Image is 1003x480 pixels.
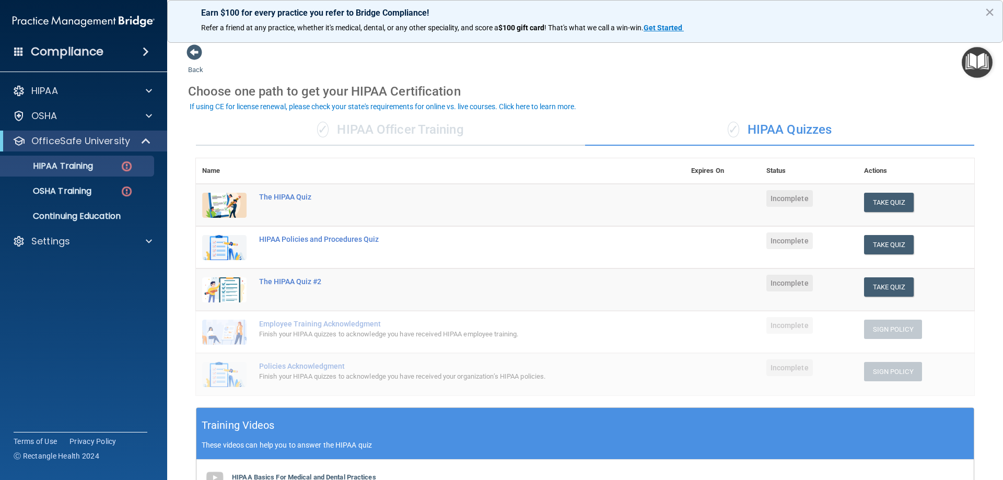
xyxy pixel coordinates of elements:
strong: $100 gift card [498,24,544,32]
button: If using CE for license renewal, please check your state's requirements for online vs. live cours... [188,101,578,112]
p: OSHA Training [7,186,91,196]
p: OfficeSafe University [31,135,130,147]
button: Take Quiz [864,235,914,254]
div: HIPAA Officer Training [196,114,585,146]
p: These videos can help you to answer the HIPAA quiz [202,441,969,449]
a: Privacy Policy [69,436,116,447]
img: PMB logo [13,11,155,32]
p: HIPAA [31,85,58,97]
span: Refer a friend at any practice, whether it's medical, dental, or any other speciality, and score a [201,24,498,32]
button: Close [985,4,995,20]
div: If using CE for license renewal, please check your state's requirements for online vs. live cours... [190,103,576,110]
a: Terms of Use [14,436,57,447]
a: OfficeSafe University [13,135,151,147]
div: The HIPAA Quiz [259,193,633,201]
button: Open Resource Center [962,47,993,78]
th: Expires On [685,158,760,184]
span: ! That's what we call a win-win. [544,24,644,32]
div: HIPAA Policies and Procedures Quiz [259,235,633,243]
th: Name [196,158,253,184]
div: HIPAA Quizzes [585,114,974,146]
p: HIPAA Training [7,161,93,171]
button: Sign Policy [864,362,922,381]
a: Get Started [644,24,684,32]
p: OSHA [31,110,57,122]
div: Finish your HIPAA quizzes to acknowledge you have received HIPAA employee training. [259,328,633,341]
span: Incomplete [766,232,813,249]
button: Sign Policy [864,320,922,339]
span: Ⓒ Rectangle Health 2024 [14,451,99,461]
th: Actions [858,158,974,184]
strong: Get Started [644,24,682,32]
span: ✓ [728,122,739,137]
img: danger-circle.6113f641.png [120,185,133,198]
p: Continuing Education [7,211,149,221]
button: Take Quiz [864,277,914,297]
span: Incomplete [766,359,813,376]
div: Policies Acknowledgment [259,362,633,370]
span: Incomplete [766,317,813,334]
h4: Compliance [31,44,103,59]
div: Finish your HIPAA quizzes to acknowledge you have received your organization’s HIPAA policies. [259,370,633,383]
h5: Training Videos [202,416,275,435]
span: ✓ [317,122,329,137]
div: Employee Training Acknowledgment [259,320,633,328]
p: Earn $100 for every practice you refer to Bridge Compliance! [201,8,969,18]
span: Incomplete [766,190,813,207]
img: danger-circle.6113f641.png [120,160,133,173]
a: OSHA [13,110,152,122]
button: Take Quiz [864,193,914,212]
div: The HIPAA Quiz #2 [259,277,633,286]
a: Back [188,53,203,74]
div: Choose one path to get your HIPAA Certification [188,76,982,107]
th: Status [760,158,858,184]
a: Settings [13,235,152,248]
a: HIPAA [13,85,152,97]
p: Settings [31,235,70,248]
span: Incomplete [766,275,813,291]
